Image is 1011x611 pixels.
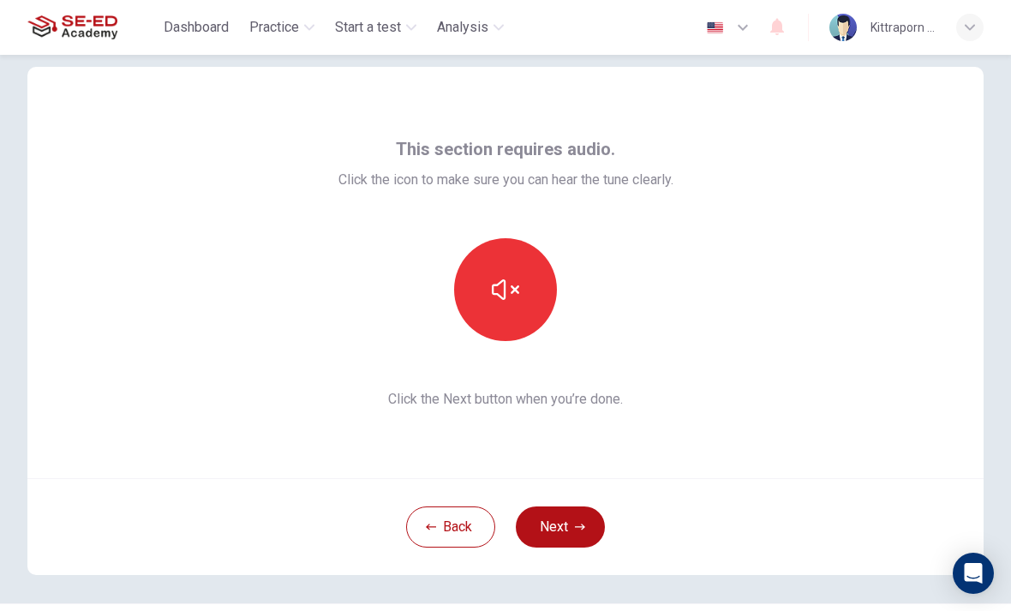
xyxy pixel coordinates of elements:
[249,17,299,38] span: Practice
[430,12,511,43] button: Analysis
[396,135,615,163] span: This section requires audio.
[164,17,229,38] span: Dashboard
[242,12,321,43] button: Practice
[27,10,117,45] img: SE-ED Academy logo
[829,14,857,41] img: Profile picture
[27,10,157,45] a: SE-ED Academy logo
[870,17,936,38] div: Kittraporn [PERSON_NAME]
[437,17,488,38] span: Analysis
[335,17,401,38] span: Start a test
[953,553,994,594] div: Open Intercom Messenger
[338,389,673,410] span: Click the Next button when you’re done.
[406,506,495,548] button: Back
[328,12,423,43] button: Start a test
[704,21,726,34] img: en
[516,506,605,548] button: Next
[338,170,673,190] span: Click the icon to make sure you can hear the tune clearly.
[157,12,236,43] button: Dashboard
